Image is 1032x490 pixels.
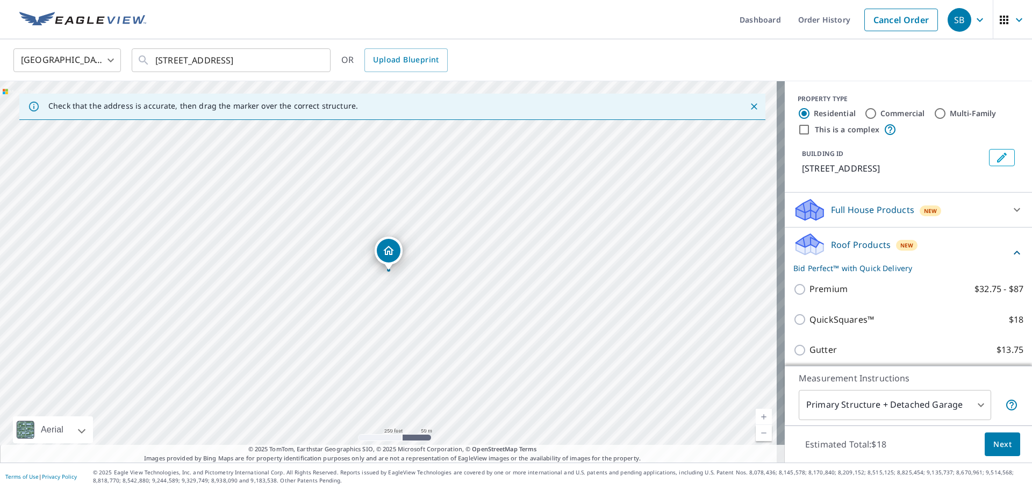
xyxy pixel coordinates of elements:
[799,372,1018,385] p: Measurement Instructions
[809,282,848,296] p: Premium
[747,100,761,113] button: Close
[756,425,772,441] a: Current Level 17, Zoom Out
[38,416,67,443] div: Aerial
[831,203,914,216] p: Full House Products
[815,124,879,135] label: This is a complex
[864,9,938,31] a: Cancel Order
[974,282,1023,296] p: $32.75 - $87
[375,237,403,270] div: Dropped pin, building 1, Residential property, 8 Van Cleave Ln Walnut Creek, CA 94596
[799,390,991,420] div: Primary Structure + Detached Garage
[13,45,121,75] div: [GEOGRAPHIC_DATA]
[950,108,997,119] label: Multi-Family
[948,8,971,32] div: SB
[373,53,439,67] span: Upload Blueprint
[13,416,93,443] div: Aerial
[5,473,77,480] p: |
[880,108,925,119] label: Commercial
[519,445,537,453] a: Terms
[924,207,937,215] span: New
[756,409,772,425] a: Current Level 17, Zoom In
[1005,399,1018,411] span: Your report will include the primary structure and a detached garage if one exists.
[793,197,1023,223] div: Full House ProductsNew
[42,473,77,480] a: Privacy Policy
[155,45,309,75] input: Search by address or latitude-longitude
[797,432,895,456] p: Estimated Total: $18
[472,445,517,453] a: OpenStreetMap
[900,241,914,250] span: New
[809,343,837,357] p: Gutter
[793,232,1023,274] div: Roof ProductsNewBid Perfect™ with Quick Delivery
[798,94,1019,104] div: PROPERTY TYPE
[793,262,1010,274] p: Bid Perfect™ with Quick Delivery
[364,48,447,72] a: Upload Blueprint
[802,149,843,158] p: BUILDING ID
[809,313,874,326] p: QuickSquares™
[997,343,1023,357] p: $13.75
[802,162,985,175] p: [STREET_ADDRESS]
[19,12,146,28] img: EV Logo
[993,438,1012,451] span: Next
[1009,313,1023,326] p: $18
[814,108,856,119] label: Residential
[93,468,1027,485] p: © 2025 Eagle View Technologies, Inc. and Pictometry International Corp. All Rights Reserved. Repo...
[831,238,891,251] p: Roof Products
[5,473,39,480] a: Terms of Use
[985,432,1020,457] button: Next
[248,445,537,454] span: © 2025 TomTom, Earthstar Geographics SIO, © 2025 Microsoft Corporation, ©
[341,48,448,72] div: OR
[48,101,358,111] p: Check that the address is accurate, then drag the marker over the correct structure.
[989,149,1015,166] button: Edit building 1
